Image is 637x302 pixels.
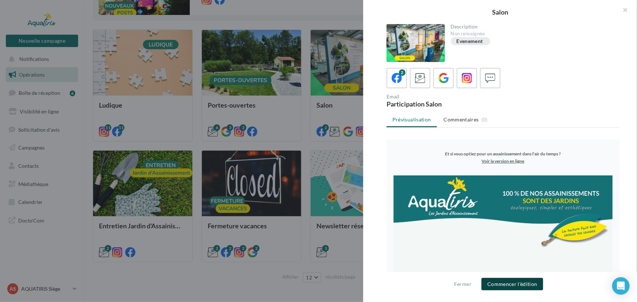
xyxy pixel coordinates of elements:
a: Voir la version en ligne [95,19,138,24]
div: Description [451,24,614,29]
div: Non renseignée [451,31,614,37]
div: Participation Salon [387,101,500,107]
div: 2 [399,69,406,76]
img: En_tete_emailing.jpg [7,36,226,109]
div: Evenement [457,39,483,44]
div: Email [387,94,500,99]
span: (0) [481,117,488,123]
div: Salon [375,9,625,15]
button: Fermer [451,280,475,289]
span: Et si vous optiez pour un assainissement dans l'air du temps ? [59,12,174,17]
h2: Salon XXX [23,131,210,143]
span: Commentaires [444,116,479,123]
button: Commencer l'édition [481,278,543,290]
div: Open Intercom Messenger [612,277,630,295]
